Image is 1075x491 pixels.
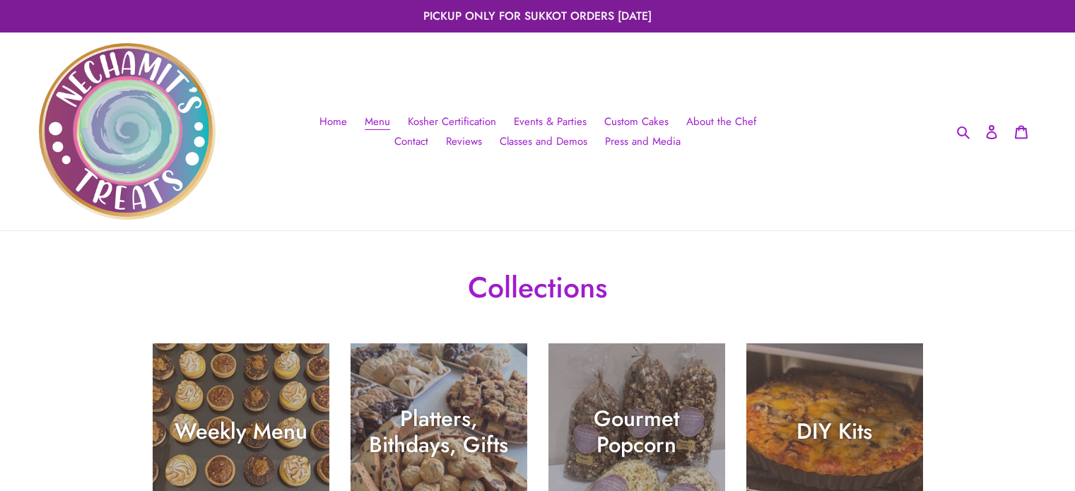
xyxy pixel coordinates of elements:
a: About the Chef [679,112,763,132]
span: Custom Cakes [604,114,669,130]
a: Kosher Certification [401,112,503,132]
div: Gourmet Popcorn [548,406,725,458]
a: Classes and Demos [493,131,594,152]
div: Weekly Menu [153,419,329,445]
span: Menu [365,114,390,130]
a: Home [312,112,354,132]
a: Events & Parties [507,112,594,132]
span: About the Chef [686,114,756,130]
span: Kosher Certification [408,114,496,130]
a: Press and Media [598,131,688,152]
a: Reviews [439,131,489,152]
a: Contact [387,131,435,152]
div: Platters, Bithdays, Gifts [351,406,527,458]
span: Classes and Demos [500,134,587,150]
span: Home [319,114,347,130]
span: Contact [394,134,428,150]
h1: Collections [153,270,923,304]
a: Custom Cakes [597,112,676,132]
span: Events & Parties [514,114,587,130]
span: Reviews [446,134,482,150]
img: Nechamit&#39;s Treats [39,43,216,220]
span: Press and Media [605,134,681,150]
a: Menu [358,112,397,132]
div: DIY Kits [746,419,923,445]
